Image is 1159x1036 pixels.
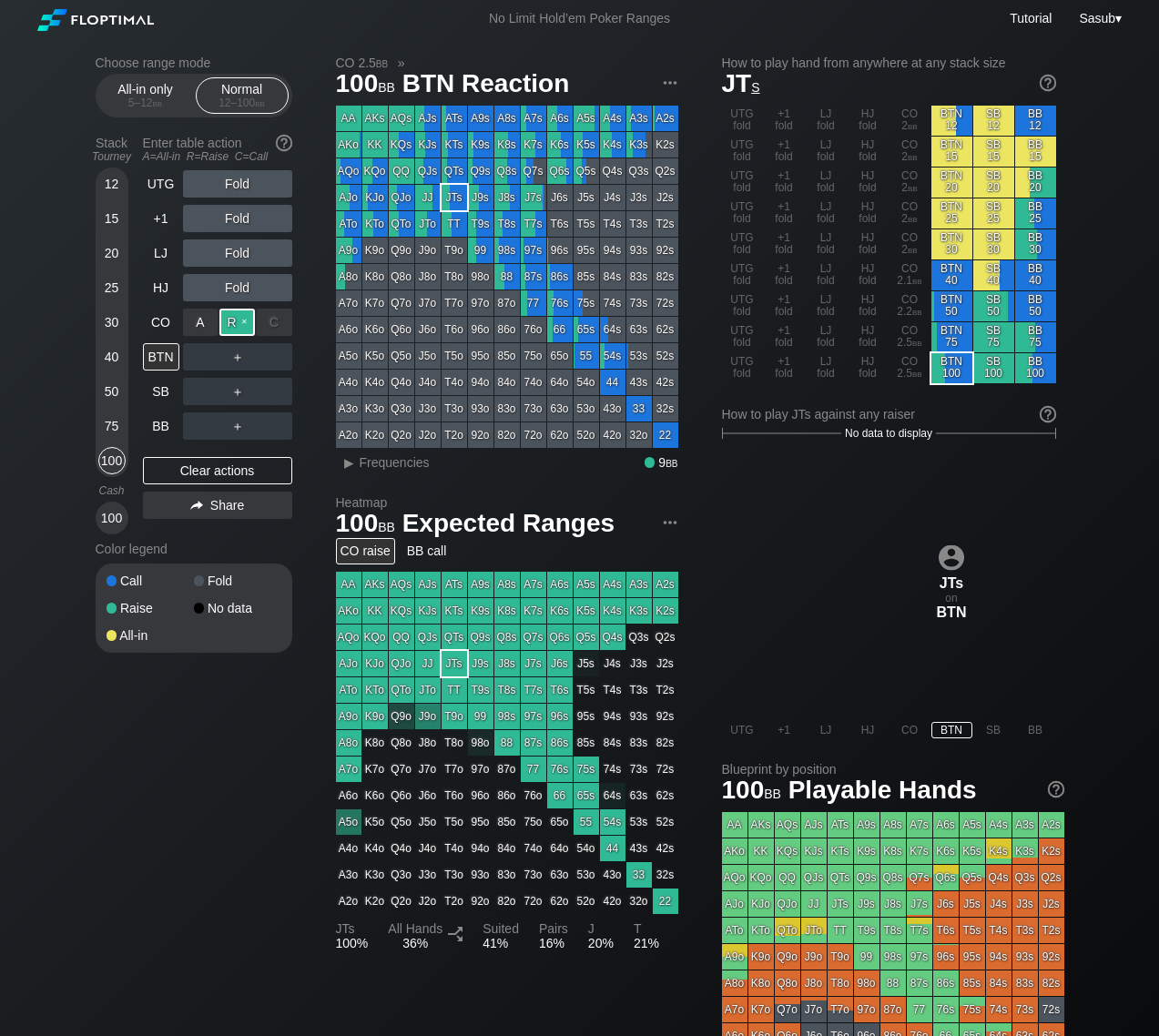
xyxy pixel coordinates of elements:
div: Q5o [389,343,414,369]
div: +1 fold [764,198,805,229]
div: 97o [468,290,493,316]
div: All-in only [104,78,188,113]
div: A8s [494,106,520,131]
div: ATo [336,211,361,237]
div: 97s [521,238,546,263]
span: bb [912,305,922,318]
div: 98s [494,238,520,263]
div: A3s [626,106,652,131]
div: T4o [442,370,467,395]
div: QJo [389,185,414,210]
div: 85o [494,343,520,369]
div: A=All-in R=Raise C=Call [143,150,292,163]
div: K2s [653,132,678,157]
div: HJ fold [848,137,889,167]
span: » [388,56,414,70]
div: BTN 40 [931,260,972,290]
div: A4o [336,370,361,395]
div: 94o [468,370,493,395]
img: help.32db89a4.svg [1046,779,1066,799]
div: KQo [362,158,388,184]
img: ellipsis.fd386fe8.svg [660,73,680,93]
div: 100 [98,447,126,474]
span: bb [153,96,163,109]
div: +1 fold [764,322,805,352]
div: 93s [626,238,652,263]
div: BTN 75 [931,322,972,352]
div: 43s [626,370,652,395]
div: T6s [547,211,573,237]
div: 12 [98,170,126,198]
div: ＋ [183,343,292,371]
div: LJ fold [806,229,847,259]
div: 86o [494,317,520,342]
div: 50 [98,378,126,405]
div: AKo [336,132,361,157]
div: Q7s [521,158,546,184]
div: UTG fold [722,291,763,321]
div: HJ fold [848,198,889,229]
div: KK [362,132,388,157]
div: BB 50 [1015,291,1056,321]
div: Q6o [389,317,414,342]
div: QJs [415,158,441,184]
div: LJ fold [806,168,847,198]
div: K8o [362,264,388,289]
div: Q4o [389,370,414,395]
div: LJ [143,239,179,267]
div: 96o [468,317,493,342]
div: BTN 12 [931,106,972,136]
div: T9s [468,211,493,237]
div: J9s [468,185,493,210]
div: 88 [494,264,520,289]
div: AQs [389,106,414,131]
div: 95o [468,343,493,369]
div: BB 20 [1015,168,1056,198]
div: BB 12 [1015,106,1056,136]
div: CO [143,309,179,336]
div: LJ fold [806,291,847,321]
span: bb [908,181,918,194]
div: SB 25 [973,198,1014,229]
div: 85s [574,264,599,289]
div: CO 2 [890,229,930,259]
div: K5o [362,343,388,369]
div: J3o [415,396,441,422]
div: 74s [600,290,625,316]
div: 73o [521,396,546,422]
div: SB 50 [973,291,1014,321]
div: +1 fold [764,353,805,383]
div: 44 [600,370,625,395]
div: CO 2 [890,168,930,198]
div: SB 12 [973,106,1014,136]
div: Normal [200,78,284,113]
div: 73s [626,290,652,316]
span: bb [908,243,918,256]
div: K4o [362,370,388,395]
div: 84o [494,370,520,395]
div: SB 75 [973,322,1014,352]
img: help.32db89a4.svg [1038,73,1058,93]
div: J6s [547,185,573,210]
div: 65s [574,317,599,342]
div: C [257,309,292,336]
div: BTN 15 [931,137,972,167]
div: 92s [653,238,678,263]
div: A4s [600,106,625,131]
div: BB 100 [1015,353,1056,383]
div: LJ fold [806,198,847,229]
div: 100 [98,504,126,532]
div: A6o [336,317,361,342]
div: BB 30 [1015,229,1056,259]
div: T4s [600,211,625,237]
div: 63o [547,396,573,422]
div: T6o [442,317,467,342]
div: 83o [494,396,520,422]
div: SB [143,378,179,405]
div: JTo [415,211,441,237]
img: ellipsis.fd386fe8.svg [660,513,680,533]
div: UTG [143,170,179,198]
div: HJ fold [848,322,889,352]
div: Q3o [389,396,414,422]
div: AKs [362,106,388,131]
